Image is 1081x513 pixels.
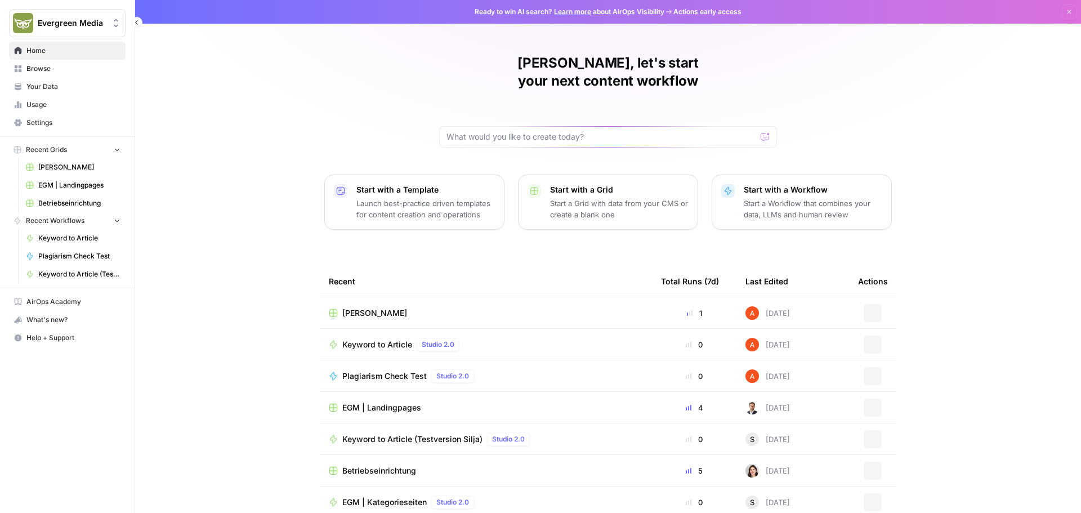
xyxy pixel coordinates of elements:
[422,340,454,350] span: Studio 2.0
[356,198,495,220] p: Launch best-practice driven templates for content creation and operations
[661,434,727,445] div: 0
[745,369,759,383] img: cje7zb9ux0f2nqyv5qqgv3u0jxek
[9,311,126,329] button: What's new?
[745,306,759,320] img: cje7zb9ux0f2nqyv5qqgv3u0jxek
[745,306,790,320] div: [DATE]
[9,42,126,60] a: Home
[745,432,790,446] div: [DATE]
[858,266,888,297] div: Actions
[554,7,591,16] a: Learn more
[21,229,126,247] a: Keyword to Article
[712,175,892,230] button: Start with a WorkflowStart a Workflow that combines your data, LLMs and human review
[329,266,643,297] div: Recent
[26,297,120,307] span: AirOps Academy
[26,216,84,226] span: Recent Workflows
[21,247,126,265] a: Plagiarism Check Test
[9,293,126,311] a: AirOps Academy
[661,402,727,413] div: 4
[745,464,790,478] div: [DATE]
[342,307,407,319] span: [PERSON_NAME]
[745,464,759,478] img: 9ei8zammlfls2gjjhap2otnia9mo
[661,266,719,297] div: Total Runs (7d)
[9,141,126,158] button: Recent Grids
[26,64,120,74] span: Browse
[342,497,427,508] span: EGM | Kategorieseiten
[342,371,427,382] span: Plagiarism Check Test
[38,269,120,279] span: Keyword to Article (Testversion Silja)
[38,198,120,208] span: Betriebseinrichtung
[9,329,126,347] button: Help + Support
[329,307,643,319] a: [PERSON_NAME]
[329,465,643,476] a: Betriebseinrichtung
[475,7,664,17] span: Ready to win AI search? about AirOps Visibility
[26,333,120,343] span: Help + Support
[745,401,759,414] img: u4v8qurxnuxsl37zofn6sc88snm0
[26,100,120,110] span: Usage
[745,338,759,351] img: cje7zb9ux0f2nqyv5qqgv3u0jxek
[38,233,120,243] span: Keyword to Article
[21,158,126,176] a: [PERSON_NAME]
[324,175,504,230] button: Start with a TemplateLaunch best-practice driven templates for content creation and operations
[436,371,469,381] span: Studio 2.0
[342,434,483,445] span: Keyword to Article (Testversion Silja)
[342,465,416,476] span: Betriebseinrichtung
[342,402,421,413] span: EGM | Landingpages
[745,266,788,297] div: Last Edited
[9,96,126,114] a: Usage
[439,54,777,90] h1: [PERSON_NAME], let's start your next content workflow
[492,434,525,444] span: Studio 2.0
[9,60,126,78] a: Browse
[329,432,643,446] a: Keyword to Article (Testversion Silja)Studio 2.0
[329,338,643,351] a: Keyword to ArticleStudio 2.0
[518,175,698,230] button: Start with a GridStart a Grid with data from your CMS or create a blank one
[329,402,643,413] a: EGM | Landingpages
[750,497,754,508] span: S
[21,265,126,283] a: Keyword to Article (Testversion Silja)
[26,145,67,155] span: Recent Grids
[342,339,412,350] span: Keyword to Article
[745,338,790,351] div: [DATE]
[21,176,126,194] a: EGM | Landingpages
[26,82,120,92] span: Your Data
[550,198,689,220] p: Start a Grid with data from your CMS or create a blank one
[26,46,120,56] span: Home
[745,496,790,509] div: [DATE]
[9,9,126,37] button: Workspace: Evergreen Media
[661,465,727,476] div: 5
[661,497,727,508] div: 0
[10,311,125,328] div: What's new?
[9,114,126,132] a: Settings
[673,7,741,17] span: Actions early access
[329,496,643,509] a: EGM | KategorieseitenStudio 2.0
[661,339,727,350] div: 0
[9,212,126,229] button: Recent Workflows
[38,180,120,190] span: EGM | Landingpages
[661,371,727,382] div: 0
[26,118,120,128] span: Settings
[9,78,126,96] a: Your Data
[745,401,790,414] div: [DATE]
[661,307,727,319] div: 1
[436,497,469,507] span: Studio 2.0
[744,198,882,220] p: Start a Workflow that combines your data, LLMs and human review
[13,13,33,33] img: Evergreen Media Logo
[21,194,126,212] a: Betriebseinrichtung
[744,184,882,195] p: Start with a Workflow
[329,369,643,383] a: Plagiarism Check TestStudio 2.0
[745,369,790,383] div: [DATE]
[38,251,120,261] span: Plagiarism Check Test
[38,17,106,29] span: Evergreen Media
[750,434,754,445] span: S
[446,131,756,142] input: What would you like to create today?
[550,184,689,195] p: Start with a Grid
[356,184,495,195] p: Start with a Template
[38,162,120,172] span: [PERSON_NAME]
